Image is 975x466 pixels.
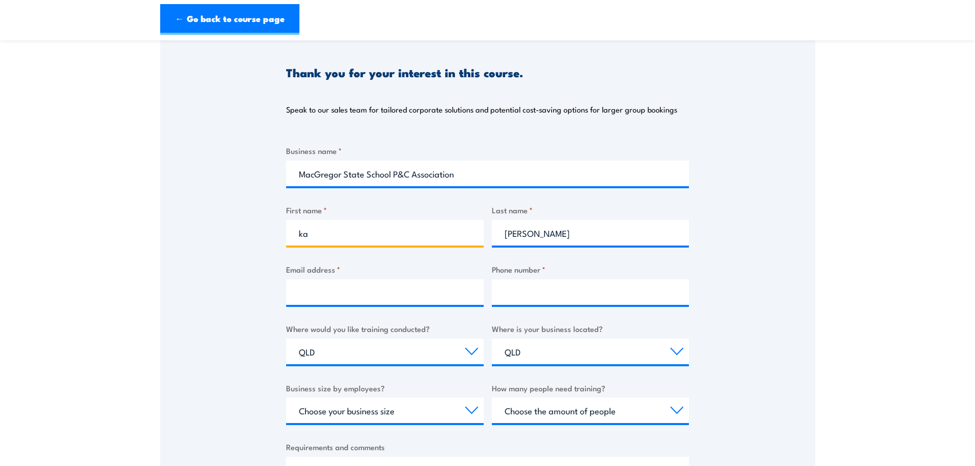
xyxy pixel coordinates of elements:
[286,323,484,335] label: Where would you like training conducted?
[492,263,689,275] label: Phone number
[286,441,689,453] label: Requirements and comments
[286,382,484,394] label: Business size by employees?
[286,204,484,216] label: First name
[492,204,689,216] label: Last name
[160,4,299,35] a: ← Go back to course page
[492,323,689,335] label: Where is your business located?
[286,145,689,157] label: Business name
[286,263,484,275] label: Email address
[492,382,689,394] label: How many people need training?
[286,104,677,115] p: Speak to our sales team for tailored corporate solutions and potential cost-saving options for la...
[286,66,523,78] h3: Thank you for your interest in this course.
